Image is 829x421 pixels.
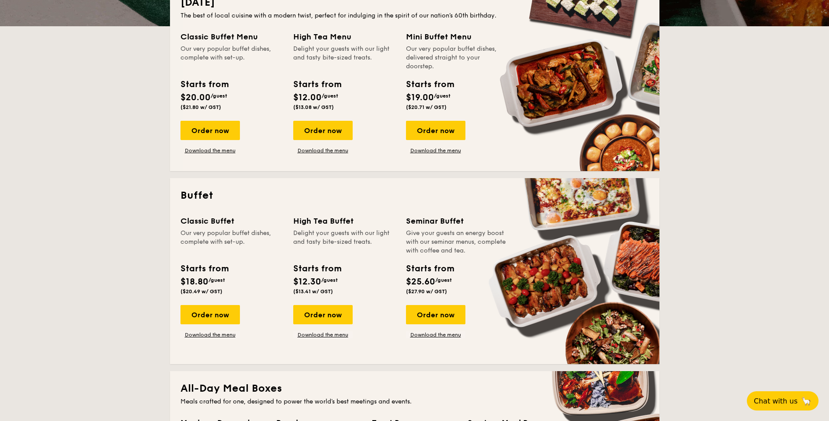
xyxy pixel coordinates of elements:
[293,305,353,324] div: Order now
[406,305,465,324] div: Order now
[180,45,283,71] div: Our very popular buffet dishes, complete with set-up.
[293,104,334,110] span: ($13.08 w/ GST)
[435,277,452,283] span: /guest
[180,104,221,110] span: ($21.80 w/ GST)
[180,397,649,406] div: Meals crafted for one, designed to power the world's best meetings and events.
[406,121,465,140] div: Order now
[293,262,341,275] div: Starts from
[211,93,227,99] span: /guest
[747,391,819,410] button: Chat with us🦙
[406,331,465,338] a: Download the menu
[406,92,434,103] span: $19.00
[406,78,454,91] div: Starts from
[293,45,395,71] div: Delight your guests with our light and tasty bite-sized treats.
[180,277,208,287] span: $18.80
[406,229,508,255] div: Give your guests an energy boost with our seminar menus, complete with coffee and tea.
[180,215,283,227] div: Classic Buffet
[180,331,240,338] a: Download the menu
[180,262,228,275] div: Starts from
[293,121,353,140] div: Order now
[293,277,321,287] span: $12.30
[293,229,395,255] div: Delight your guests with our light and tasty bite-sized treats.
[180,78,228,91] div: Starts from
[293,331,353,338] a: Download the menu
[180,11,649,20] div: The best of local cuisine with a modern twist, perfect for indulging in the spirit of our nation’...
[406,288,447,295] span: ($27.90 w/ GST)
[180,121,240,140] div: Order now
[180,288,222,295] span: ($20.49 w/ GST)
[293,147,353,154] a: Download the menu
[754,397,798,405] span: Chat with us
[180,229,283,255] div: Our very popular buffet dishes, complete with set-up.
[406,31,508,43] div: Mini Buffet Menu
[434,93,451,99] span: /guest
[801,396,812,406] span: 🦙
[208,277,225,283] span: /guest
[406,45,508,71] div: Our very popular buffet dishes, delivered straight to your doorstep.
[293,78,341,91] div: Starts from
[406,147,465,154] a: Download the menu
[180,31,283,43] div: Classic Buffet Menu
[293,288,333,295] span: ($13.41 w/ GST)
[322,93,338,99] span: /guest
[321,277,338,283] span: /guest
[406,277,435,287] span: $25.60
[180,92,211,103] span: $20.00
[293,215,395,227] div: High Tea Buffet
[180,305,240,324] div: Order now
[180,189,649,203] h2: Buffet
[293,92,322,103] span: $12.00
[293,31,395,43] div: High Tea Menu
[406,262,454,275] div: Starts from
[180,147,240,154] a: Download the menu
[406,215,508,227] div: Seminar Buffet
[406,104,447,110] span: ($20.71 w/ GST)
[180,382,649,396] h2: All-Day Meal Boxes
